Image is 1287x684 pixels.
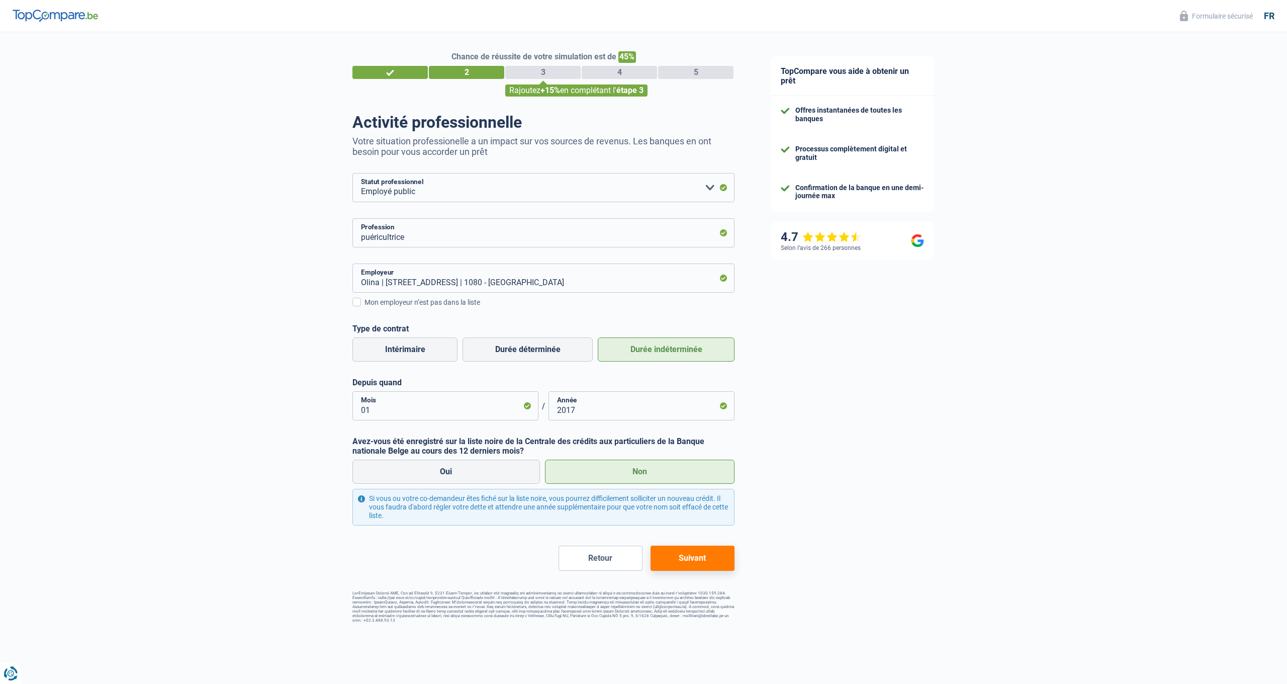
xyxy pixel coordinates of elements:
div: 3 [505,66,581,79]
div: Mon employeur n’est pas dans la liste [364,297,734,308]
span: 45% [618,51,636,63]
img: TopCompare Logo [13,10,98,22]
input: MM [352,391,538,420]
button: Retour [559,546,642,571]
div: Selon l’avis de 266 personnes [781,244,861,251]
span: étape 3 [616,85,643,95]
div: Confirmation de la banque en une demi-journée max [795,184,924,201]
span: / [538,401,548,411]
div: Offres instantanées de toutes les banques [795,106,924,123]
button: Suivant [651,546,734,571]
input: Cherchez votre employeur [352,264,734,293]
label: Durée indéterminée [598,337,734,362]
input: AAAA [548,391,734,420]
div: Processus complètement digital et gratuit [795,145,924,162]
label: Depuis quand [352,378,734,387]
div: fr [1264,11,1274,22]
div: 4.7 [781,230,862,244]
div: Rajoutez en complétant l' [505,84,648,97]
div: 2 [429,66,504,79]
label: Durée déterminée [463,337,593,362]
label: Avez-vous été enregistré sur la liste noire de la Centrale des crédits aux particuliers de la Ban... [352,437,734,456]
div: Si vous ou votre co-demandeur êtes fiché sur la liste noire, vous pourrez difficilement sollicite... [352,489,734,525]
label: Intérimaire [352,337,457,362]
h1: Activité professionnelle [352,113,734,132]
button: Formulaire sécurisé [1174,8,1259,24]
div: 1 [352,66,428,79]
div: 4 [582,66,657,79]
div: 5 [658,66,733,79]
label: Oui [352,460,540,484]
label: Type de contrat [352,324,734,333]
div: TopCompare vous aide à obtenir un prêt [771,56,934,96]
p: Votre situation professionelle a un impact sur vos sources de revenus. Les banques en ont besoin ... [352,136,734,157]
label: Non [545,460,735,484]
span: +15% [540,85,560,95]
footer: LorEmipsum Dolorsi AME, Con ad Elitsedd 9, 5231 Eiusm-Tempor, inc utlabor etd magnaaliq eni admin... [352,591,734,623]
span: Chance de réussite de votre simulation est de [451,52,616,61]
